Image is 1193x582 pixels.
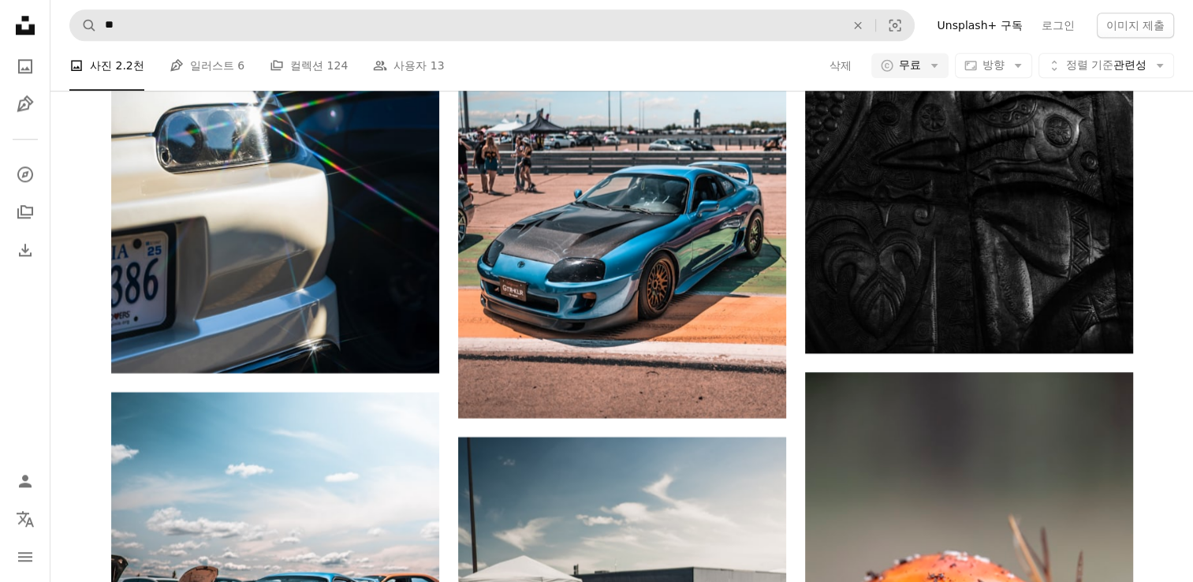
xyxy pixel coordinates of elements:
a: 로그인 / 가입 [9,465,41,497]
a: 컬렉션 124 [270,41,348,91]
span: 124 [327,58,349,75]
span: 관련성 [1066,58,1146,74]
span: 6 [237,58,244,75]
img: 낮 동안 도로에 블루 BMW M 3 쿠페 [458,8,786,418]
a: 일러스트 6 [170,41,244,91]
button: 메뉴 [9,541,41,573]
a: 홈 — Unsplash [9,9,41,44]
span: 방향 [982,59,1005,72]
button: 무료 [871,54,949,79]
button: 언어 [9,503,41,535]
a: 사진 [9,50,41,82]
button: 방향 [955,54,1032,79]
span: 13 [431,58,445,75]
a: 새겨진 벽의 흑백 사진 [805,98,1133,112]
button: 시각적 검색 [876,10,914,40]
button: 정렬 기준관련성 [1038,54,1174,79]
form: 사이트 전체에서 이미지 찾기 [69,9,915,41]
a: 탐색 [9,159,41,190]
a: 파란색 트럭 옆에 주차된 흰색 자동차 [111,120,439,134]
a: 컬렉션 [9,196,41,228]
span: 정렬 기준 [1066,59,1113,72]
a: 일러스트 [9,88,41,120]
span: 무료 [899,58,921,74]
a: 로그인 [1032,13,1084,38]
a: 다운로드 내역 [9,234,41,266]
button: 이미지 제출 [1097,13,1174,38]
button: Unsplash 검색 [70,10,97,40]
a: 낮 동안 도로에 블루 BMW M 3 쿠페 [458,206,786,220]
button: 삭제 [829,54,852,79]
button: 삭제 [841,10,875,40]
a: 사용자 13 [373,41,444,91]
a: Unsplash+ 구독 [927,13,1031,38]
